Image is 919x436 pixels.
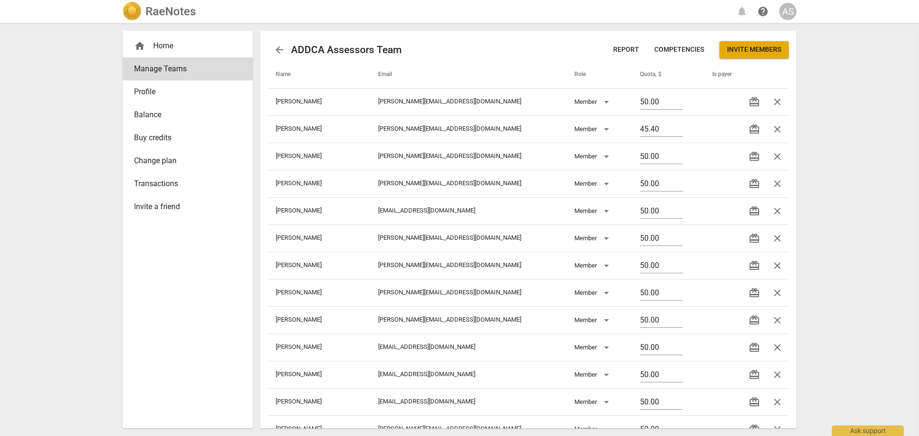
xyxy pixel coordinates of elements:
[743,336,766,359] button: Transfer credits
[370,279,567,306] td: [PERSON_NAME][EMAIL_ADDRESS][DOMAIN_NAME]
[743,200,766,223] button: Transfer credits
[743,227,766,250] button: Transfer credits
[123,2,142,21] img: Logo
[574,94,612,110] div: Member
[134,86,234,98] span: Profile
[268,306,370,334] td: [PERSON_NAME]
[370,361,567,388] td: [EMAIL_ADDRESS][DOMAIN_NAME]
[772,342,783,353] span: close
[574,149,612,164] div: Member
[749,342,760,353] span: redeem
[719,41,789,58] button: Invite members
[370,388,567,415] td: [EMAIL_ADDRESS][DOMAIN_NAME]
[743,281,766,304] button: Transfer credits
[772,205,783,217] span: close
[370,143,567,170] td: [PERSON_NAME][EMAIL_ADDRESS][DOMAIN_NAME]
[749,424,760,435] span: redeem
[613,45,639,55] span: Report
[123,2,196,21] a: LogoRaeNotes
[123,172,253,195] a: Transactions
[743,90,766,113] button: Transfer credits
[749,314,760,326] span: redeem
[772,396,783,408] span: close
[749,151,760,162] span: redeem
[268,197,370,224] td: [PERSON_NAME]
[749,287,760,299] span: redeem
[370,306,567,334] td: [PERSON_NAME][EMAIL_ADDRESS][DOMAIN_NAME]
[378,71,403,78] span: Email
[705,61,735,88] th: Is payer
[574,176,612,191] div: Member
[291,44,402,56] h2: ADDCA Assessors Team
[134,40,146,52] span: home
[772,151,783,162] span: close
[370,170,567,197] td: [PERSON_NAME][EMAIL_ADDRESS][DOMAIN_NAME]
[276,71,302,78] span: Name
[757,6,769,17] span: help
[743,145,766,168] button: Transfer credits
[370,115,567,143] td: [PERSON_NAME][EMAIL_ADDRESS][DOMAIN_NAME]
[134,178,234,190] span: Transactions
[268,388,370,415] td: [PERSON_NAME]
[772,178,783,190] span: close
[749,260,760,271] span: redeem
[268,115,370,143] td: [PERSON_NAME]
[749,96,760,108] span: redeem
[268,143,370,170] td: [PERSON_NAME]
[749,233,760,244] span: redeem
[772,96,783,108] span: close
[268,334,370,361] td: [PERSON_NAME]
[772,260,783,271] span: close
[749,369,760,380] span: redeem
[268,361,370,388] td: [PERSON_NAME]
[749,123,760,135] span: redeem
[268,170,370,197] td: [PERSON_NAME]
[772,233,783,244] span: close
[772,424,783,435] span: close
[123,80,253,103] a: Profile
[370,224,567,252] td: [PERSON_NAME][EMAIL_ADDRESS][DOMAIN_NAME]
[743,391,766,414] button: Transfer credits
[134,132,234,144] span: Buy credits
[743,118,766,141] button: Transfer credits
[743,254,766,277] button: Transfer credits
[772,369,783,380] span: close
[268,252,370,279] td: [PERSON_NAME]
[743,172,766,195] button: Transfer credits
[123,103,253,126] a: Balance
[749,396,760,408] span: redeem
[605,41,647,58] button: Report
[772,123,783,135] span: close
[123,195,253,218] a: Invite a friend
[574,122,612,137] div: Member
[574,367,612,382] div: Member
[832,425,904,436] div: Ask support
[123,149,253,172] a: Change plan
[268,88,370,115] td: [PERSON_NAME]
[772,287,783,299] span: close
[134,63,234,75] span: Manage Teams
[749,205,760,217] span: redeem
[574,231,612,246] div: Member
[123,57,253,80] a: Manage Teams
[123,126,253,149] a: Buy credits
[574,71,597,78] span: Role
[574,394,612,410] div: Member
[779,3,796,20] button: AS
[123,34,253,57] div: Home
[574,313,612,328] div: Member
[772,314,783,326] span: close
[370,334,567,361] td: [EMAIL_ADDRESS][DOMAIN_NAME]
[134,201,234,212] span: Invite a friend
[134,40,234,52] div: Home
[574,340,612,355] div: Member
[268,279,370,306] td: [PERSON_NAME]
[574,285,612,301] div: Member
[134,155,234,167] span: Change plan
[274,44,285,56] span: arrow_back
[370,88,567,115] td: [PERSON_NAME][EMAIL_ADDRESS][DOMAIN_NAME]
[727,45,781,55] span: Invite members
[754,3,772,20] a: Help
[134,109,234,121] span: Balance
[640,71,673,78] span: Quota, $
